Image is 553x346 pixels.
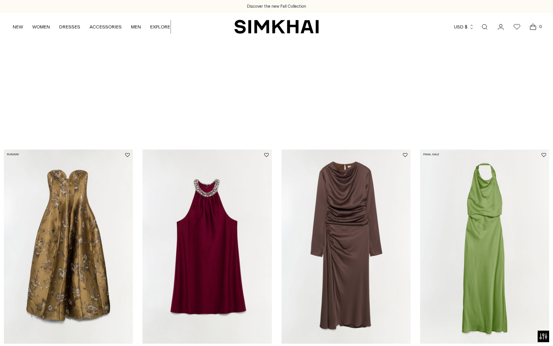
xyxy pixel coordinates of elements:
[247,3,306,10] a: Discover the new Fall Collection
[493,19,508,35] a: Go to the account page
[59,18,80,35] a: DRESSES
[32,18,50,35] a: WOMEN
[537,23,544,30] span: 0
[234,19,319,34] a: SIMKHAI
[454,18,474,35] button: USD $
[525,19,541,35] a: Open cart modal
[150,18,170,35] a: EXPLORE
[509,19,525,35] a: Wishlist
[131,18,141,35] a: MEN
[13,18,23,35] a: NEW
[89,18,122,35] a: ACCESSORIES
[477,19,492,35] a: Open search modal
